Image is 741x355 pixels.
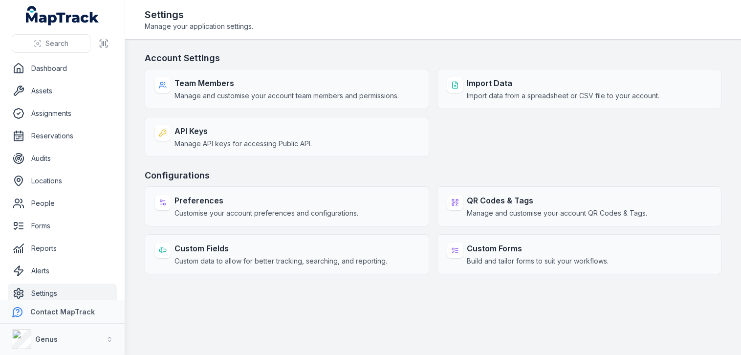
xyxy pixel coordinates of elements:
[8,126,117,146] a: Reservations
[467,91,659,101] span: Import data from a spreadsheet or CSV file to your account.
[174,243,387,254] strong: Custom Fields
[467,243,609,254] strong: Custom Forms
[145,69,429,109] a: Team MembersManage and customise your account team members and permissions.
[30,308,95,316] strong: Contact MapTrack
[467,77,659,89] strong: Import Data
[8,149,117,168] a: Audits
[8,59,117,78] a: Dashboard
[174,208,358,218] span: Customise your account preferences and configurations.
[437,234,721,274] a: Custom FormsBuild and tailor forms to suit your workflows.
[8,194,117,213] a: People
[174,195,358,206] strong: Preferences
[145,22,253,31] span: Manage your application settings.
[437,186,721,226] a: QR Codes & TagsManage and customise your account QR Codes & Tags.
[8,81,117,101] a: Assets
[145,8,253,22] h2: Settings
[8,104,117,123] a: Assignments
[145,186,429,226] a: PreferencesCustomise your account preferences and configurations.
[145,117,429,157] a: API KeysManage API keys for accessing Public API.
[467,195,647,206] strong: QR Codes & Tags
[26,6,99,25] a: MapTrack
[12,34,90,53] button: Search
[8,284,117,303] a: Settings
[45,39,68,48] span: Search
[145,169,721,182] h3: Configurations
[437,69,721,109] a: Import DataImport data from a spreadsheet or CSV file to your account.
[174,77,399,89] strong: Team Members
[174,91,399,101] span: Manage and customise your account team members and permissions.
[8,216,117,236] a: Forms
[8,239,117,258] a: Reports
[145,234,429,274] a: Custom FieldsCustom data to allow for better tracking, searching, and reporting.
[467,208,647,218] span: Manage and customise your account QR Codes & Tags.
[8,261,117,281] a: Alerts
[174,256,387,266] span: Custom data to allow for better tracking, searching, and reporting.
[174,139,312,149] span: Manage API keys for accessing Public API.
[174,125,312,137] strong: API Keys
[35,335,58,343] strong: Genus
[145,51,721,65] h3: Account Settings
[8,171,117,191] a: Locations
[467,256,609,266] span: Build and tailor forms to suit your workflows.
